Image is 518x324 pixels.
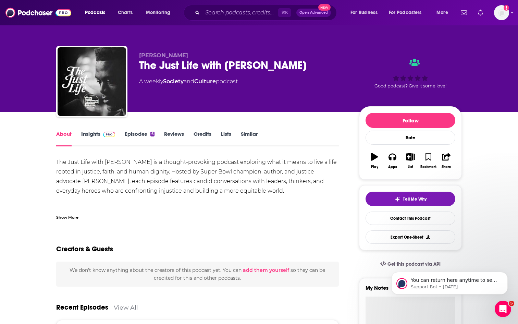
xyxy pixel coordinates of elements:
a: Episodes6 [125,131,155,146]
button: List [402,148,419,173]
div: Play [371,165,378,169]
a: Reviews [164,131,184,146]
span: Monitoring [146,8,170,17]
span: Podcasts [85,8,105,17]
a: Get this podcast via API [375,256,446,273]
a: Recent Episodes [56,303,108,312]
span: Good podcast? Give it some love! [374,83,446,88]
a: About [56,131,72,146]
span: Tell Me Why [403,196,427,202]
div: Share [442,165,451,169]
a: Charts [113,7,137,18]
a: Credits [194,131,211,146]
img: Podchaser - Follow, Share and Rate Podcasts [5,6,71,19]
a: Lists [221,131,231,146]
img: Podchaser Pro [103,132,115,137]
a: InsightsPodchaser Pro [81,131,115,146]
span: We don't know anything about the creators of this podcast yet . You can so they can be credited f... [70,267,325,281]
iframe: Intercom live chat [495,301,511,317]
button: Open AdvancedNew [296,9,331,17]
a: Show notifications dropdown [475,7,486,19]
a: View All [114,304,138,311]
div: Search podcasts, credits, & more... [190,5,343,21]
button: Bookmark [419,148,437,173]
button: Play [366,148,383,173]
span: Open Advanced [299,11,328,14]
button: open menu [141,7,179,18]
button: Show profile menu [494,5,509,20]
span: ⌘ K [278,8,291,17]
span: For Podcasters [389,8,422,17]
span: 5 [509,301,514,306]
div: Apps [388,165,397,169]
button: Share [437,148,455,173]
input: Search podcasts, credits, & more... [202,7,278,18]
button: open menu [346,7,386,18]
a: Show notifications dropdown [458,7,470,19]
h2: Creators & Guests [56,245,113,253]
div: Good podcast? Give it some love! [359,52,462,95]
label: My Notes [366,285,455,297]
iframe: Intercom notifications message [381,257,518,305]
img: The Just Life with Benjamin Watson [58,47,126,116]
a: Society [163,78,184,85]
div: The Just Life with [PERSON_NAME] is a thought-provoking podcast exploring what it means to live a... [56,157,339,225]
div: Rate [366,131,455,145]
span: New [318,4,331,11]
button: open menu [384,7,432,18]
a: Similar [241,131,258,146]
div: Bookmark [420,165,436,169]
button: add them yourself [243,267,289,273]
svg: Add a profile image [504,5,509,11]
img: tell me why sparkle [395,196,400,202]
button: open menu [80,7,114,18]
div: A weekly podcast [139,77,238,86]
div: 6 [150,132,155,136]
a: Contact This Podcast [366,212,455,225]
button: Export One-Sheet [366,230,455,244]
span: More [436,8,448,17]
button: open menu [432,7,457,18]
div: List [408,165,413,169]
span: Charts [118,8,133,17]
button: tell me why sparkleTell Me Why [366,192,455,206]
span: Logged in as ckennedymercer [494,5,509,20]
span: [PERSON_NAME] [139,52,188,59]
span: For Business [350,8,378,17]
span: and [184,78,194,85]
button: Apps [383,148,401,173]
a: Culture [194,78,216,85]
button: Follow [366,113,455,128]
img: User Profile [494,5,509,20]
